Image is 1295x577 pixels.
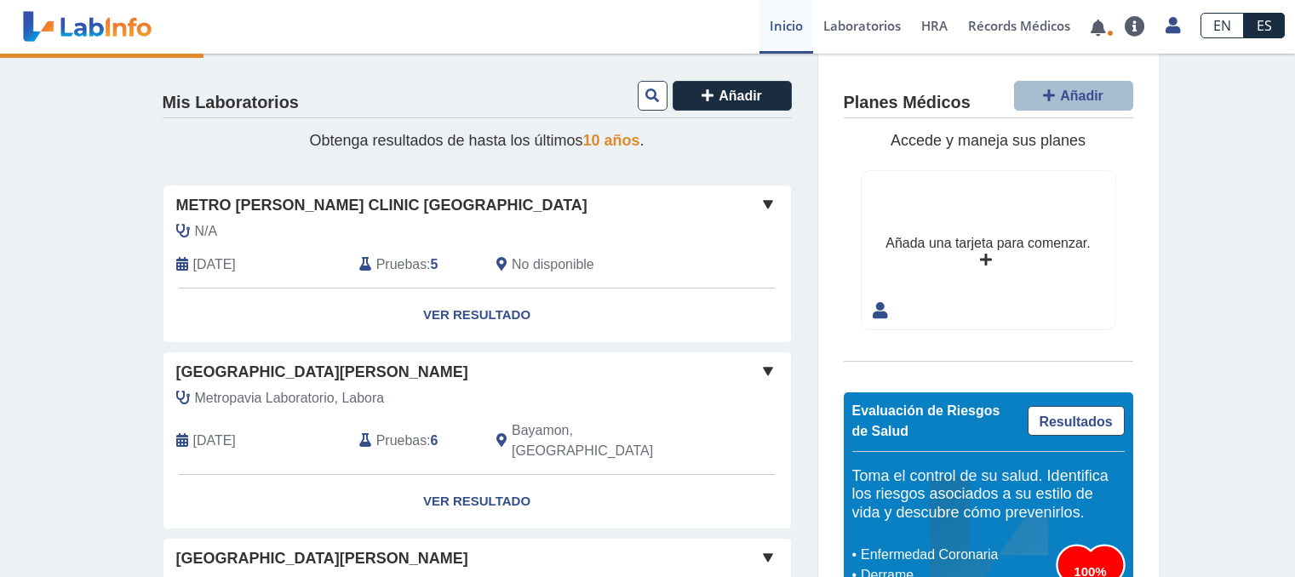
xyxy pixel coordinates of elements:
span: Metropavia Laboratorio, Labora [195,388,385,408]
a: ES [1244,13,1285,38]
span: Pruebas [376,254,427,275]
span: 2025-09-06 [193,431,236,451]
span: Accede y maneja sus planes [891,132,1086,149]
li: Enfermedad Coronaria [857,545,1057,565]
div: : [347,254,484,275]
span: Obtenga resultados de hasta los últimos . [309,132,644,149]
h5: Toma el control de su salud. Identifica los riesgos asociados a su estilo de vida y descubre cómo... [852,467,1125,523]
span: N/A [195,221,218,242]
span: No disponible [512,254,594,275]
span: Añadir [1060,89,1103,103]
div: Añada una tarjeta para comenzar. [885,233,1090,254]
span: Metro [PERSON_NAME] Clinic [GEOGRAPHIC_DATA] [176,194,587,217]
span: Evaluación de Riesgos de Salud [852,403,1000,438]
span: Añadir [719,89,762,103]
span: 2025-09-17 [193,254,236,275]
a: EN [1200,13,1244,38]
button: Añadir [673,81,792,111]
button: Añadir [1014,81,1133,111]
span: [GEOGRAPHIC_DATA][PERSON_NAME] [176,361,468,384]
b: 5 [431,257,438,271]
h4: Planes Médicos [844,93,971,113]
span: 10 años [583,132,640,149]
h4: Mis Laboratorios [163,93,299,113]
span: [GEOGRAPHIC_DATA][PERSON_NAME] [176,547,468,570]
a: Ver Resultado [163,475,791,528]
div: : [347,420,484,461]
a: Resultados [1028,406,1125,436]
span: HRA [921,17,948,34]
b: 6 [431,433,438,448]
span: Pruebas [376,431,427,451]
span: Bayamon, PR [512,420,700,461]
a: Ver Resultado [163,288,791,342]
